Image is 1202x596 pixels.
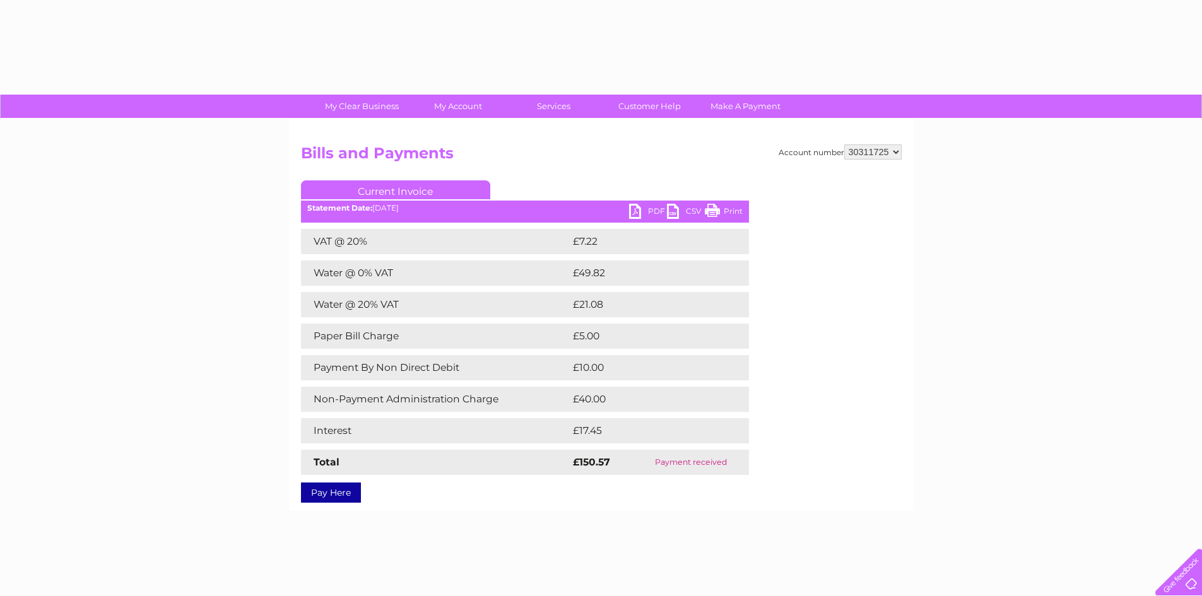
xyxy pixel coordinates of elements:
[570,418,722,443] td: £17.45
[573,456,610,468] strong: £150.57
[301,418,570,443] td: Interest
[301,144,902,168] h2: Bills and Payments
[301,229,570,254] td: VAT @ 20%
[633,450,748,475] td: Payment received
[502,95,606,118] a: Services
[570,292,722,317] td: £21.08
[598,95,702,118] a: Customer Help
[301,260,570,286] td: Water @ 0% VAT
[667,204,705,222] a: CSV
[570,229,719,254] td: £7.22
[301,387,570,412] td: Non-Payment Administration Charge
[705,204,743,222] a: Print
[301,355,570,380] td: Payment By Non Direct Debit
[301,180,490,199] a: Current Invoice
[629,204,667,222] a: PDF
[570,324,720,349] td: £5.00
[310,95,414,118] a: My Clear Business
[570,260,724,286] td: £49.82
[570,387,724,412] td: £40.00
[570,355,723,380] td: £10.00
[406,95,510,118] a: My Account
[693,95,798,118] a: Make A Payment
[314,456,339,468] strong: Total
[301,292,570,317] td: Water @ 20% VAT
[307,203,372,213] b: Statement Date:
[301,482,361,503] a: Pay Here
[301,204,749,213] div: [DATE]
[301,324,570,349] td: Paper Bill Charge
[779,144,902,160] div: Account number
